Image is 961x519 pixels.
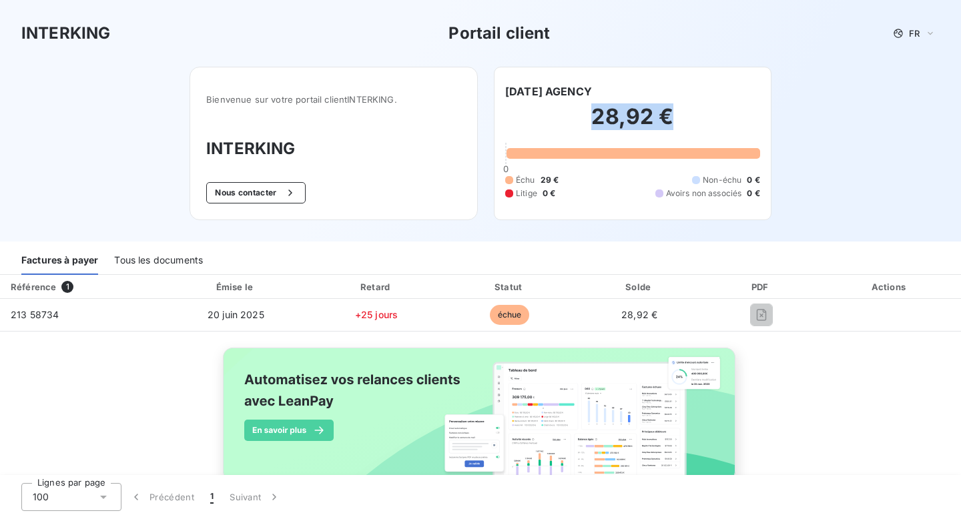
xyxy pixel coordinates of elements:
span: +25 jours [355,309,398,320]
span: FR [909,28,920,39]
span: 100 [33,490,49,504]
span: Avoirs non associés [666,187,742,199]
button: Précédent [121,483,202,511]
span: 0 € [543,187,555,199]
h6: [DATE] AGENCY [505,83,592,99]
div: Solde [578,280,701,294]
h2: 28,92 € [505,103,760,143]
h3: Portail client [448,21,550,45]
span: 29 € [541,174,559,186]
button: Nous contacter [206,182,305,203]
h3: INTERKING [21,21,110,45]
span: échue [490,305,530,325]
span: Non-échu [703,174,741,186]
h3: INTERKING [206,137,461,161]
div: Émise le [166,280,307,294]
div: Référence [11,282,56,292]
span: Bienvenue sur votre portail client INTERKING . [206,94,461,105]
span: 28,92 € [621,309,657,320]
span: 0 [503,163,509,174]
span: 0 € [747,174,759,186]
span: 213 58734 [11,309,59,320]
span: 1 [210,490,214,504]
span: Échu [516,174,535,186]
button: Suivant [222,483,289,511]
div: Factures à payer [21,247,98,275]
button: 1 [202,483,222,511]
span: 1 [61,281,73,293]
span: 20 juin 2025 [208,309,264,320]
img: banner [211,340,750,504]
span: 0 € [747,187,759,199]
div: Retard [312,280,441,294]
span: Litige [516,187,537,199]
div: Actions [822,280,958,294]
div: Statut [446,280,573,294]
div: Tous les documents [114,247,203,275]
div: PDF [706,280,816,294]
